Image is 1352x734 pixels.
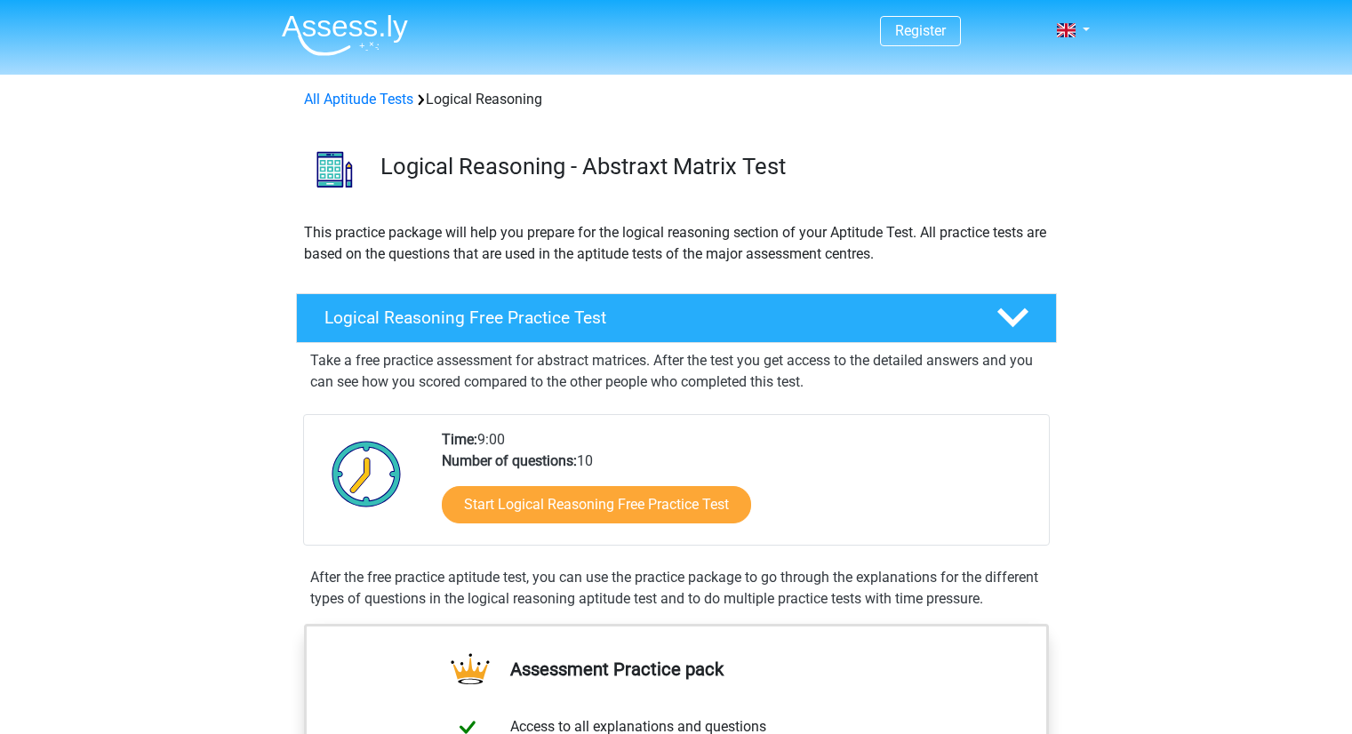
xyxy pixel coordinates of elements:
[304,91,413,108] a: All Aptitude Tests
[895,22,946,39] a: Register
[304,222,1049,265] p: This practice package will help you prepare for the logical reasoning section of your Aptitude Te...
[442,431,477,448] b: Time:
[322,429,412,518] img: Clock
[282,14,408,56] img: Assessly
[324,307,968,328] h4: Logical Reasoning Free Practice Test
[297,132,372,207] img: logical reasoning
[289,293,1064,343] a: Logical Reasoning Free Practice Test
[442,486,751,523] a: Start Logical Reasoning Free Practice Test
[310,350,1043,393] p: Take a free practice assessment for abstract matrices. After the test you get access to the detai...
[428,429,1048,545] div: 9:00 10
[303,567,1050,610] div: After the free practice aptitude test, you can use the practice package to go through the explana...
[442,452,577,469] b: Number of questions:
[297,89,1056,110] div: Logical Reasoning
[380,153,1043,180] h3: Logical Reasoning - Abstraxt Matrix Test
